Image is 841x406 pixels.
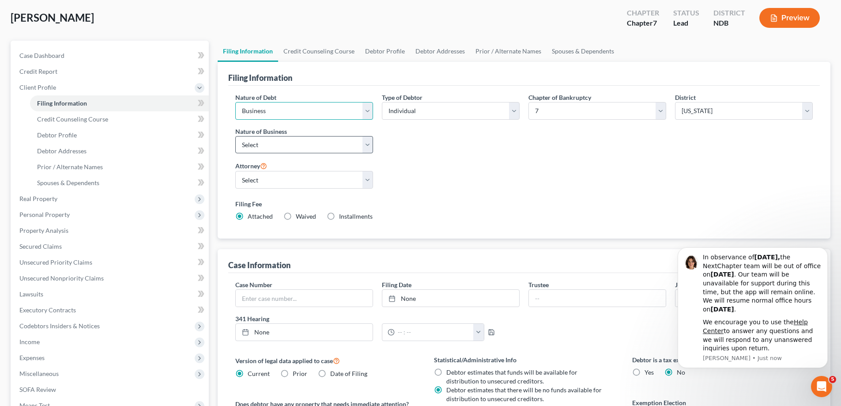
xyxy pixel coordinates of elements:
a: Prior / Alternate Names [470,41,547,62]
span: Unsecured Priority Claims [19,258,92,266]
span: Miscellaneous [19,370,59,377]
input: -- : -- [395,324,474,341]
input: Enter case number... [236,290,373,307]
a: Property Analysis [12,223,209,239]
label: District [675,93,696,102]
span: Debtor estimates that funds will be available for distribution to unsecured creditors. [446,368,577,385]
a: Spouses & Dependents [547,41,619,62]
span: Date of Filing [330,370,367,377]
label: Version of legal data applied to case [235,355,416,366]
span: Credit Report [19,68,57,75]
label: Trustee [528,280,549,289]
span: Current [248,370,270,377]
div: Lead [673,18,699,28]
label: Case Number [235,280,272,289]
span: Yes [645,368,654,376]
label: Debtor is a tax exempt organization [632,355,813,364]
a: Case Dashboard [12,48,209,64]
iframe: Intercom notifications message [664,234,841,382]
a: Prior / Alternate Names [30,159,209,175]
span: SOFA Review [19,386,56,393]
label: Nature of Debt [235,93,276,102]
label: Type of Debtor [382,93,422,102]
label: Attorney [235,160,267,171]
span: Spouses & Dependents [37,179,99,186]
div: Status [673,8,699,18]
span: Codebtors Insiders & Notices [19,322,100,330]
span: Installments [339,212,373,220]
label: Statistical/Administrative Info [434,355,615,364]
span: Secured Claims [19,243,62,250]
a: Executory Contracts [12,302,209,318]
span: Lawsuits [19,290,43,298]
div: Filing Information [228,72,292,83]
span: Waived [296,212,316,220]
a: Debtor Addresses [30,143,209,159]
a: Credit Counseling Course [30,111,209,127]
span: Debtor estimates that there will be no funds available for distribution to unsecured creditors. [446,386,602,402]
label: Filing Fee [235,199,813,209]
span: Credit Counseling Course [37,115,108,123]
span: Personal Property [19,211,70,218]
span: Debtor Addresses [37,147,87,155]
span: 5 [829,376,836,383]
span: Property Analysis [19,227,68,234]
a: Spouses & Dependents [30,175,209,191]
a: Credit Counseling Course [278,41,360,62]
span: Executory Contracts [19,306,76,314]
span: Real Property [19,195,57,202]
a: SOFA Review [12,382,209,398]
span: Unsecured Nonpriority Claims [19,274,104,282]
iframe: Intercom live chat [811,376,832,397]
span: [PERSON_NAME] [11,11,94,24]
label: Chapter of Bankruptcy [528,93,591,102]
span: Attached [248,212,273,220]
a: Filing Information [218,41,278,62]
a: None [236,324,373,341]
span: Case Dashboard [19,52,64,59]
label: Filing Date [382,280,411,289]
span: Filing Information [37,99,87,107]
span: Prior [293,370,307,377]
a: Unsecured Priority Claims [12,254,209,270]
span: Expenses [19,354,45,361]
button: Preview [759,8,820,28]
label: 341 Hearing [231,314,524,323]
a: Debtor Profile [30,127,209,143]
a: Unsecured Nonpriority Claims [12,270,209,286]
div: NDB [713,18,745,28]
a: Debtor Addresses [410,41,470,62]
a: Filing Information [30,95,209,111]
div: Chapter [627,18,659,28]
span: Client Profile [19,83,56,91]
a: None [382,290,519,307]
label: Nature of Business [235,127,287,136]
a: Credit Report [12,64,209,80]
a: Secured Claims [12,239,209,254]
span: Debtor Profile [37,131,77,139]
span: Income [19,338,40,345]
span: Prior / Alternate Names [37,163,103,171]
input: -- [529,290,666,307]
a: Debtor Profile [360,41,410,62]
div: Chapter [627,8,659,18]
div: District [713,8,745,18]
a: Lawsuits [12,286,209,302]
div: Case Information [228,260,290,270]
span: 7 [653,19,657,27]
